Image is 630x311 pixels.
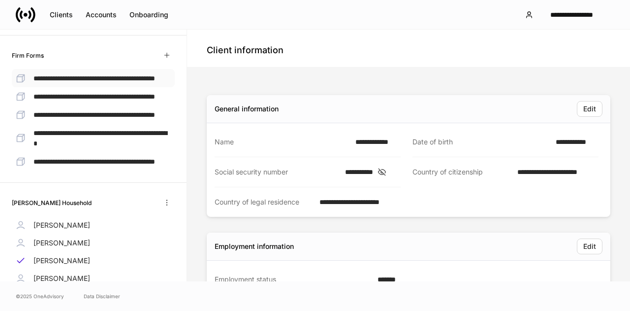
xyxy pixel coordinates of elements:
button: Onboarding [123,7,175,23]
p: [PERSON_NAME] [33,256,90,266]
div: Country of citizenship [412,167,511,177]
a: [PERSON_NAME] [12,252,175,270]
p: [PERSON_NAME] [33,238,90,248]
div: Employment information [215,242,294,251]
button: Accounts [79,7,123,23]
div: Employment status [215,275,372,284]
h6: Firm Forms [12,51,44,60]
div: Onboarding [129,10,168,20]
h6: [PERSON_NAME] Household [12,198,92,207]
div: Country of legal residence [215,197,314,207]
div: General information [215,104,279,114]
div: Edit [583,104,596,114]
a: [PERSON_NAME] [12,216,175,234]
a: [PERSON_NAME] [12,234,175,252]
div: Social security number [215,167,339,177]
div: Date of birth [412,137,550,147]
p: [PERSON_NAME] [33,220,90,230]
button: Edit [577,101,602,117]
a: [PERSON_NAME] [12,270,175,287]
button: Edit [577,239,602,254]
span: © 2025 OneAdvisory [16,292,64,300]
a: Data Disclaimer [84,292,120,300]
p: [PERSON_NAME] [33,274,90,283]
h4: Client information [207,44,283,56]
div: Clients [50,10,73,20]
div: Edit [583,242,596,251]
button: Clients [43,7,79,23]
div: Name [215,137,349,147]
div: Accounts [86,10,117,20]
